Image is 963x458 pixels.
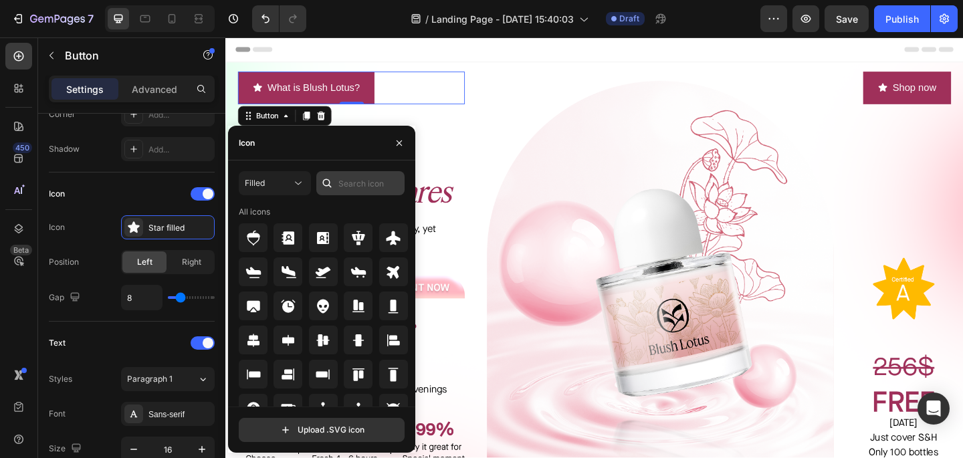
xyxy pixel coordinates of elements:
button: <p>Shop now</p> [693,37,789,73]
iframe: Design area [225,37,963,458]
span: Draft [619,13,639,25]
strong: FREE [704,376,772,417]
div: Sans-serif [148,409,211,421]
div: Icon [49,188,65,200]
p: 7 [88,11,94,27]
button: Publish [874,5,930,32]
span: Left [137,256,152,268]
p: Settings [66,82,104,96]
div: Beta [10,245,32,255]
p: Button [65,47,179,64]
span: Landing Page - [DATE] 15:40:03 [431,12,574,26]
div: Upload .SVG icon [279,423,364,437]
span: Right [182,256,201,268]
div: Styles [49,373,72,385]
div: Icon [239,137,255,149]
div: Publish [885,12,919,26]
span: Filled [245,178,265,188]
div: Add... [148,144,211,156]
input: Search icon [316,171,405,195]
button: 7 [5,5,100,32]
div: Font [49,408,66,420]
button: Paragraph 1 [121,367,215,391]
div: Corner [49,108,76,120]
div: Gap [49,289,83,307]
div: Open Intercom Messenger [918,392,950,425]
div: Star filled [148,222,211,234]
button: Upload .SVG icon [239,418,405,442]
span: / [425,12,429,26]
div: Rich Text Editor. Editing area: main [726,45,773,65]
div: Shadow [49,143,80,155]
img: gempages_580712768668173225-1f00ea05-143f-41cd-97b7-fe306fd9b3d8.png [704,240,771,307]
button: Save [825,5,869,32]
span: Paragraph 1 [127,373,173,385]
div: Size [49,440,84,458]
p: Shop now [726,45,773,65]
div: All icons [239,206,270,218]
div: Undo/Redo [252,5,306,32]
input: Auto [122,285,162,310]
div: Icon [49,221,65,233]
p: Advanced [132,82,177,96]
div: Add... [148,109,211,121]
div: Position [49,256,79,268]
div: Text [49,337,66,349]
img: gempages_580712768668173225-69024745-4580-4792-b81f-95aff48beb96.png [704,345,771,371]
div: 450 [13,142,32,153]
span: Save [836,13,858,25]
button: Filled [239,171,311,195]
